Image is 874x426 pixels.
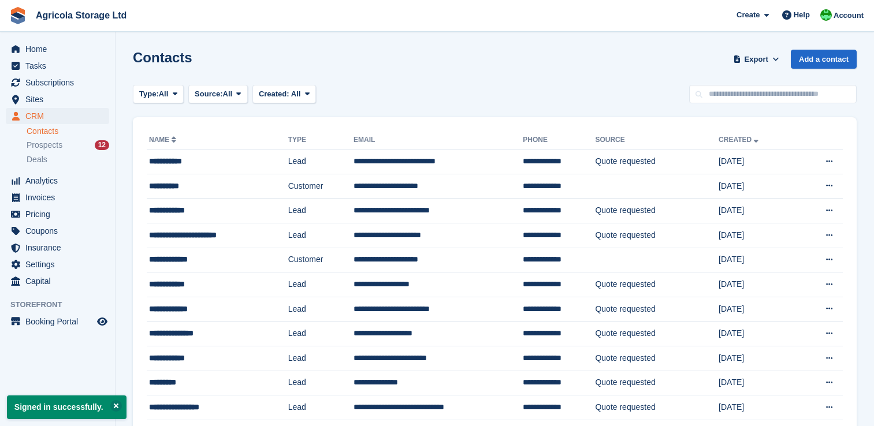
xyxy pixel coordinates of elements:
a: menu [6,173,109,189]
a: Prospects 12 [27,139,109,151]
button: Export [731,50,782,69]
td: Quote requested [595,150,719,174]
span: Account [834,10,864,21]
td: [DATE] [719,174,798,199]
td: Lead [288,322,354,346]
span: Help [794,9,810,21]
button: Source: All [188,85,248,104]
td: [DATE] [719,371,798,395]
a: menu [6,223,109,239]
td: Quote requested [595,223,719,248]
a: Preview store [95,315,109,328]
td: Lead [288,297,354,322]
a: menu [6,108,109,124]
td: Lead [288,272,354,297]
a: menu [6,273,109,289]
td: Lead [288,150,354,174]
td: [DATE] [719,297,798,322]
span: All [223,88,233,100]
a: Contacts [27,126,109,137]
a: menu [6,313,109,330]
div: 12 [95,140,109,150]
span: Settings [25,256,95,272]
td: [DATE] [719,150,798,174]
span: All [291,89,301,98]
td: Customer [288,174,354,199]
td: [DATE] [719,272,798,297]
td: [DATE] [719,346,798,371]
a: menu [6,189,109,205]
a: menu [6,58,109,74]
a: menu [6,91,109,107]
a: Name [149,136,178,144]
span: Pricing [25,206,95,222]
span: Create [737,9,760,21]
span: Deals [27,154,47,165]
td: Lead [288,346,354,371]
span: Prospects [27,140,62,151]
span: Capital [25,273,95,289]
span: Source: [195,88,222,100]
td: [DATE] [719,223,798,248]
img: stora-icon-8386f47178a22dfd0bd8f6a31ec36ba5ce8667c1dd55bd0f319d3a0aa187defe.svg [9,7,27,24]
span: Tasks [25,58,95,74]
td: [DATE] [719,248,798,272]
a: menu [6,41,109,57]
td: [DATE] [719,395,798,420]
th: Email [354,131,523,150]
span: Home [25,41,95,57]
td: Customer [288,248,354,272]
span: Export [745,54,768,65]
span: Created: [259,89,289,98]
span: Invoices [25,189,95,205]
a: menu [6,240,109,256]
span: Coupons [25,223,95,239]
td: [DATE] [719,199,798,223]
td: Lead [288,223,354,248]
span: All [159,88,169,100]
td: Lead [288,395,354,420]
span: Type: [139,88,159,100]
a: Agricola Storage Ltd [31,6,131,25]
a: Add a contact [791,50,857,69]
td: Quote requested [595,371,719,395]
span: Sites [25,91,95,107]
th: Phone [523,131,595,150]
span: Subscriptions [25,74,95,91]
td: Quote requested [595,346,719,371]
td: Quote requested [595,297,719,322]
td: Quote requested [595,199,719,223]
h1: Contacts [133,50,192,65]
td: Lead [288,371,354,395]
img: Tania Davies [820,9,832,21]
td: Quote requested [595,322,719,346]
td: Lead [288,199,354,223]
a: menu [6,206,109,222]
a: menu [6,74,109,91]
span: Booking Portal [25,313,95,330]
th: Type [288,131,354,150]
span: CRM [25,108,95,124]
span: Insurance [25,240,95,256]
p: Signed in successfully. [7,395,127,419]
th: Source [595,131,719,150]
td: Quote requested [595,395,719,420]
button: Created: All [252,85,316,104]
button: Type: All [133,85,184,104]
span: Analytics [25,173,95,189]
td: Quote requested [595,272,719,297]
span: Storefront [10,299,115,311]
a: Deals [27,154,109,166]
a: Created [719,136,761,144]
a: menu [6,256,109,272]
td: [DATE] [719,322,798,346]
